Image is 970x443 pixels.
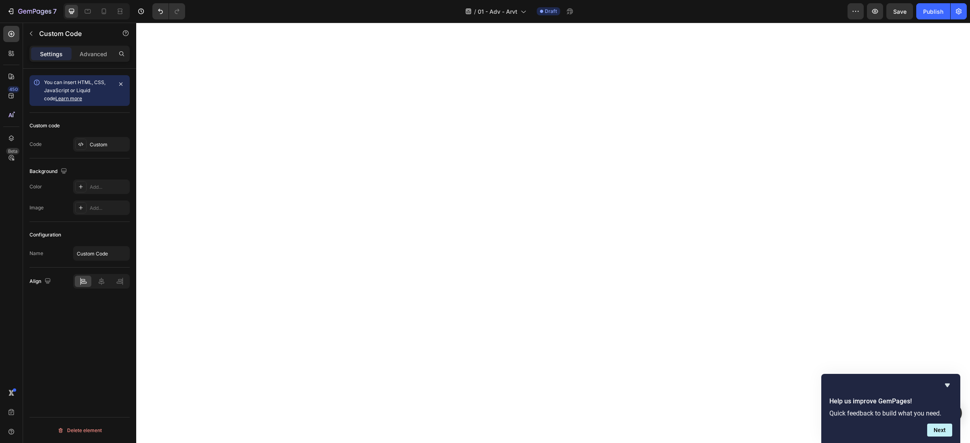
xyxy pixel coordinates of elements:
[923,7,943,16] div: Publish
[136,23,970,443] iframe: Design area
[943,380,952,390] button: Hide survey
[30,231,61,238] div: Configuration
[44,79,105,101] span: You can insert HTML, CSS, JavaScript or Liquid code
[90,205,128,212] div: Add...
[474,7,476,16] span: /
[829,409,952,417] p: Quick feedback to build what you need.
[30,204,44,211] div: Image
[80,50,107,58] p: Advanced
[3,3,60,19] button: 7
[90,141,128,148] div: Custom
[152,3,185,19] div: Undo/Redo
[30,276,53,287] div: Align
[893,8,907,15] span: Save
[40,50,63,58] p: Settings
[30,183,42,190] div: Color
[478,7,517,16] span: 01 - Adv - Arvt
[55,95,82,101] a: Learn more
[90,184,128,191] div: Add...
[829,380,952,437] div: Help us improve GemPages!
[886,3,913,19] button: Save
[545,8,557,15] span: Draft
[30,141,42,148] div: Code
[30,122,60,129] div: Custom code
[53,6,57,16] p: 7
[39,29,108,38] p: Custom Code
[30,424,130,437] button: Delete element
[6,148,19,154] div: Beta
[30,166,69,177] div: Background
[30,250,43,257] div: Name
[8,86,19,93] div: 450
[57,426,102,435] div: Delete element
[927,424,952,437] button: Next question
[916,3,950,19] button: Publish
[829,397,952,406] h2: Help us improve GemPages!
